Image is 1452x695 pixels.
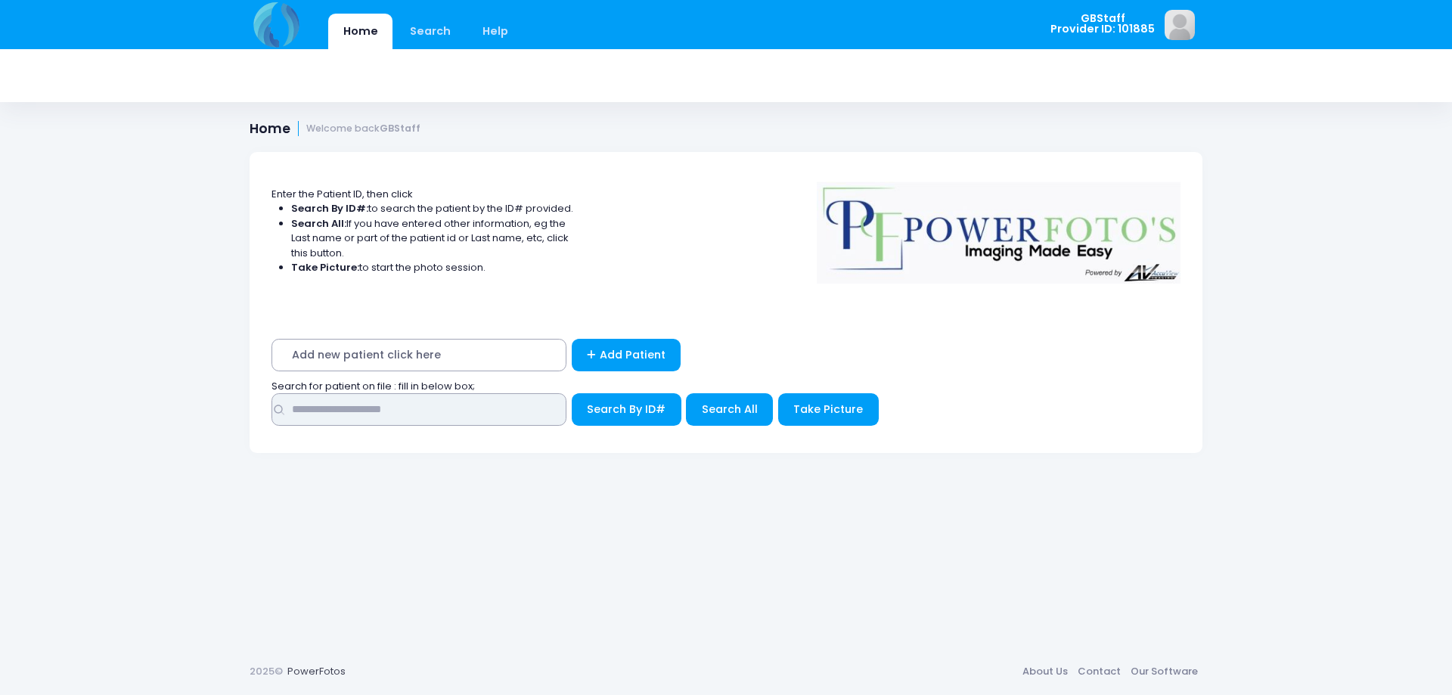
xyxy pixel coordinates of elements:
[250,664,283,678] span: 2025©
[587,402,665,417] span: Search By ID#
[328,14,392,49] a: Home
[291,216,346,231] strong: Search All:
[287,664,346,678] a: PowerFotos
[468,14,523,49] a: Help
[1072,658,1125,685] a: Contact
[271,339,566,371] span: Add new patient click here
[810,172,1188,284] img: Logo
[271,379,475,393] span: Search for patient on file : fill in below box;
[250,121,420,137] h1: Home
[291,201,574,216] li: to search the patient by the ID# provided.
[778,393,879,426] button: Take Picture
[1050,13,1155,35] span: GBStaff Provider ID: 101885
[380,122,420,135] strong: GBStaff
[686,393,773,426] button: Search All
[291,260,359,275] strong: Take Picture:
[395,14,465,49] a: Search
[572,393,681,426] button: Search By ID#
[1125,658,1202,685] a: Our Software
[702,402,758,417] span: Search All
[793,402,863,417] span: Take Picture
[1017,658,1072,685] a: About Us
[291,201,368,216] strong: Search By ID#:
[572,339,681,371] a: Add Patient
[306,123,420,135] small: Welcome back
[291,216,574,261] li: If you have entered other information, eg the Last name or part of the patient id or Last name, e...
[271,187,413,201] span: Enter the Patient ID, then click
[291,260,574,275] li: to start the photo session.
[1165,10,1195,40] img: image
